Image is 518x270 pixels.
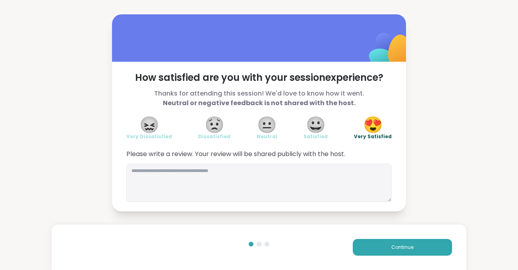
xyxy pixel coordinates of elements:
span: Dissatisfied [198,133,230,140]
span: 😍 [363,117,383,132]
b: Neutral or negative feedback is not shared with the host. [163,98,356,108]
span: 😐 [257,117,277,132]
span: How satisfied are you with your session experience? [126,71,392,84]
span: Please write a review. Your review will be shared publicly with the host. [126,149,392,159]
span: Thanks for attending this session! We'd love to know how it went. [126,89,392,108]
span: Satisfied [303,133,328,140]
span: 😀 [306,117,326,132]
img: ShareWell Logomark [350,12,429,91]
span: Very Satisfied [354,133,392,140]
span: 😟 [205,117,224,132]
button: Continue [353,239,452,256]
span: Continue [391,244,414,251]
span: Very Dissatisfied [126,133,172,140]
span: Neutral [257,133,277,140]
span: 😖 [139,117,159,132]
